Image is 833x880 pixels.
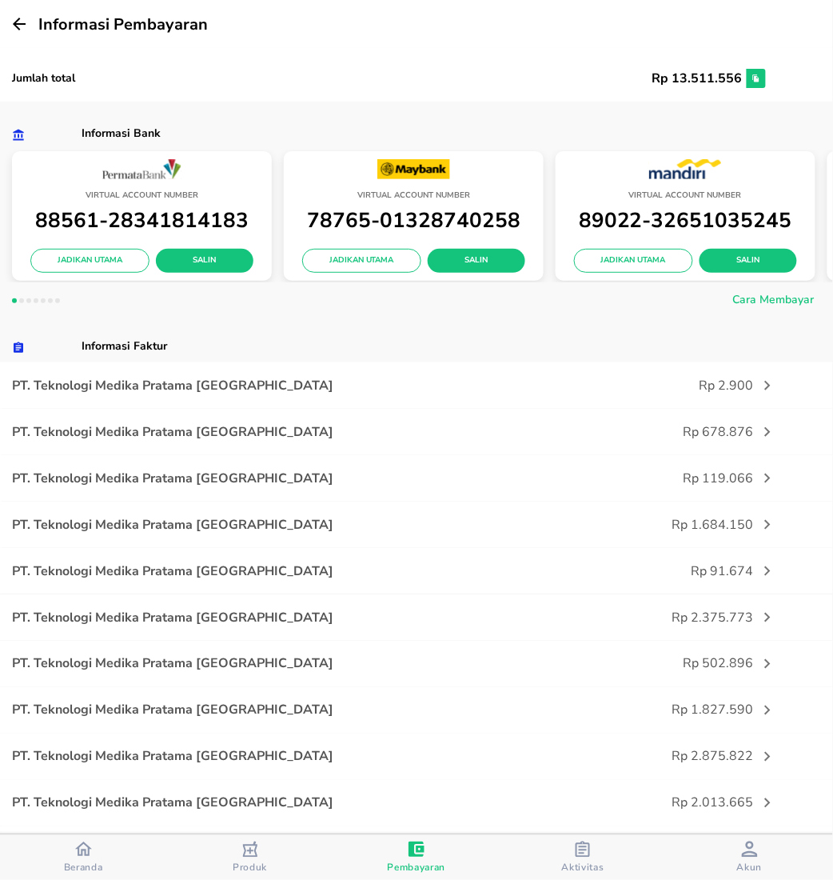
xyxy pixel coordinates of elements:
span: Akun [737,862,763,874]
button: Salin [428,249,525,273]
p: Rp 678.876 [484,422,753,442]
img: MANDIRI [649,159,722,179]
p: PT. Teknologi Medika Pratama [GEOGRAPHIC_DATA] [12,422,484,442]
button: Salin [156,249,253,273]
img: MAYBANK [377,159,450,179]
p: Rp 2.900 [484,376,753,395]
p: 88561-28341814183 [20,203,264,238]
p: PT. Teknologi Medika Pratama [GEOGRAPHIC_DATA] [12,701,484,720]
button: Akun [667,835,833,880]
img: PERMATA [102,159,182,179]
button: Salin [699,249,797,273]
p: PT. Teknologi Medika Pratama [GEOGRAPHIC_DATA] [12,654,484,674]
span: Pembayaran [388,862,446,874]
span: Beranda [64,862,103,874]
p: Rp 502.896 [484,654,753,674]
span: Salin [440,254,512,268]
p: PT. Teknologi Medika Pratama [GEOGRAPHIC_DATA] [12,747,484,766]
button: Cara Membayar [727,290,821,315]
p: PT. Teknologi Medika Pratama [GEOGRAPHIC_DATA] [12,562,484,581]
p: PT. Teknologi Medika Pratama [GEOGRAPHIC_DATA] [12,794,484,813]
p: Virtual Account Number [292,188,536,203]
span: Produk [233,862,267,874]
p: PT. Teknologi Medika Pratama [GEOGRAPHIC_DATA] [12,515,484,534]
p: 78765-01328740258 [292,203,536,238]
span: Salin [712,254,784,268]
span: Jadikan Utama [587,254,680,268]
button: Jadikan Utama [30,249,149,273]
p: Rp 2.013.665 [484,794,753,813]
button: Pembayaran [333,835,500,880]
p: Rp 91.674 [484,562,753,581]
button: Jadikan Utama [574,249,693,273]
p: Rp 1.684.150 [484,515,753,534]
p: 89022-32651035245 [564,203,807,238]
p: PT. Teknologi Medika Pratama [GEOGRAPHIC_DATA] [12,608,484,627]
span: Informasi Pembayaran [38,14,208,35]
p: Rp 2.375.773 [484,608,753,627]
p: Rp 2.875.822 [484,747,753,766]
p: Jumlah total [12,70,349,86]
p: Rp 1.827.590 [484,701,753,720]
button: Jadikan Utama [302,249,421,273]
span: Aktivitas [562,862,604,874]
button: Produk [166,835,333,880]
span: Jadikan Utama [43,254,137,268]
p: PT. Teknologi Medika Pratama [GEOGRAPHIC_DATA] [12,469,484,488]
span: Jadikan Utama [315,254,409,268]
button: Aktivitas [500,835,666,880]
p: PT. Teknologi Medika Pratama [GEOGRAPHIC_DATA] [12,376,484,395]
p: Rp 119.066 [484,469,753,488]
span: Salin [169,254,241,268]
p: Virtual Account Number [564,188,807,203]
p: Rp 13.511.556 [349,70,743,88]
span: Cara Membayar [733,290,815,310]
p: Virtual Account Number [20,188,264,203]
